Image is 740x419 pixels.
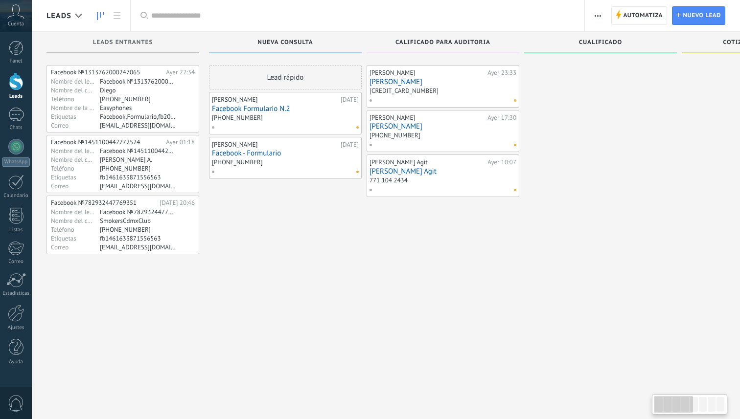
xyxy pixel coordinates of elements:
div: dromero@tksonline.mx [100,121,176,129]
div: gilbertogca@gmail.com [100,182,176,190]
div: Teléfono [51,95,100,103]
div: Nombre de la compañía [51,104,100,111]
div: Diego [100,86,176,94]
div: Ayuda [2,359,30,365]
div: +5213333180943 [100,225,176,233]
div: [DATE] [341,141,359,149]
a: Automatiza [611,6,667,25]
div: Facebook,Formulario,fb2087329945368743 [100,112,176,120]
div: Ajustes [2,325,30,331]
div: +526621389186 [100,164,176,172]
div: Nombre del lead [51,147,100,154]
div: Etiquetas [51,173,100,181]
div: Teléfono [51,225,100,233]
div: Ayer 22:34 [166,68,195,76]
div: Nombre del lead [51,208,100,216]
span: Nueva consulta [257,39,313,46]
div: Facebook №1451100442772524 [51,138,162,146]
span: No hay nada asignado [356,126,359,129]
span: Cuenta [8,21,24,27]
div: Correo [51,243,100,251]
div: Chats [2,125,30,131]
div: Ayer 17:30 [487,114,516,122]
div: [PERSON_NAME] Agit [370,158,485,166]
span: Leads [46,11,71,21]
div: WhatsApp [2,157,30,167]
a: Facebook Formulario N.2 [212,105,359,113]
div: Lead rápido [209,65,362,89]
a: [PERSON_NAME] [370,78,516,86]
div: Correo [51,121,100,129]
div: Ayer 01:18 [166,138,195,146]
div: [PHONE_NUMBER] [212,113,263,122]
div: Correo [2,259,30,265]
div: Leads [2,93,30,100]
div: Facebook №1451100442772524 [100,147,176,154]
div: Nombre del contacto [51,155,100,163]
div: Nombre del contacto [51,86,100,94]
div: [PERSON_NAME] [370,69,485,77]
div: fb1461633871556563 [100,234,176,242]
div: Teléfono [51,164,100,172]
div: fb1461633871556563 [100,173,176,181]
div: Etiquetas [51,234,100,242]
div: Ayer 10:07 [487,158,516,166]
div: [DATE] 20:46 [160,199,195,207]
div: Facebook №1313762000247065 [100,77,176,85]
div: Nueva consulta [214,39,357,47]
a: [PERSON_NAME] Agit [370,167,516,176]
div: [PHONE_NUMBER] [370,131,420,139]
div: ghettoblasters@live.com.mx [100,243,176,251]
div: Calendario [2,193,30,199]
span: Leads Entrantes [93,39,153,46]
div: Calificado para auditoria [371,39,514,47]
a: Facebook - Formulario [212,149,359,157]
span: No hay nada asignado [356,171,359,173]
div: Gilberto Cañez A. [100,155,176,163]
div: SmokersCdmxClub [100,217,176,224]
span: Automatiza [623,7,663,24]
div: Correo [51,182,100,190]
div: Facebook №1313762000247065 [51,68,162,76]
div: 771 104 2434 [370,176,408,184]
div: Facebook №782932447769351 [51,199,156,207]
span: Nuevo lead [683,7,721,24]
div: Leads Entrantes [51,39,194,47]
div: [CREDIT_CARD_NUMBER] [370,87,439,95]
div: Listas [2,227,30,233]
span: No hay nada asignado [514,144,516,146]
div: [PHONE_NUMBER] [212,158,263,166]
div: Etiquetas [51,112,100,120]
div: Cualificado [529,39,672,47]
span: Calificado para auditoria [395,39,490,46]
div: [PERSON_NAME] [212,141,338,149]
span: No hay nada asignado [514,99,516,102]
div: Ayer 23:33 [487,69,516,77]
div: Estadísticas [2,290,30,297]
span: No hay nada asignado [514,189,516,191]
div: Facebook №782932447769351 [100,208,176,216]
div: Panel [2,58,30,65]
div: +526141367475 [100,95,176,103]
div: [PERSON_NAME] [370,114,485,122]
div: Nombre del lead [51,77,100,85]
div: [DATE] [341,96,359,104]
a: Nuevo lead [672,6,725,25]
div: [PERSON_NAME] [212,96,338,104]
a: [PERSON_NAME] [370,122,516,131]
div: Nombre del contacto [51,217,100,224]
span: Cualificado [579,39,623,46]
div: Easyphones [100,104,176,111]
